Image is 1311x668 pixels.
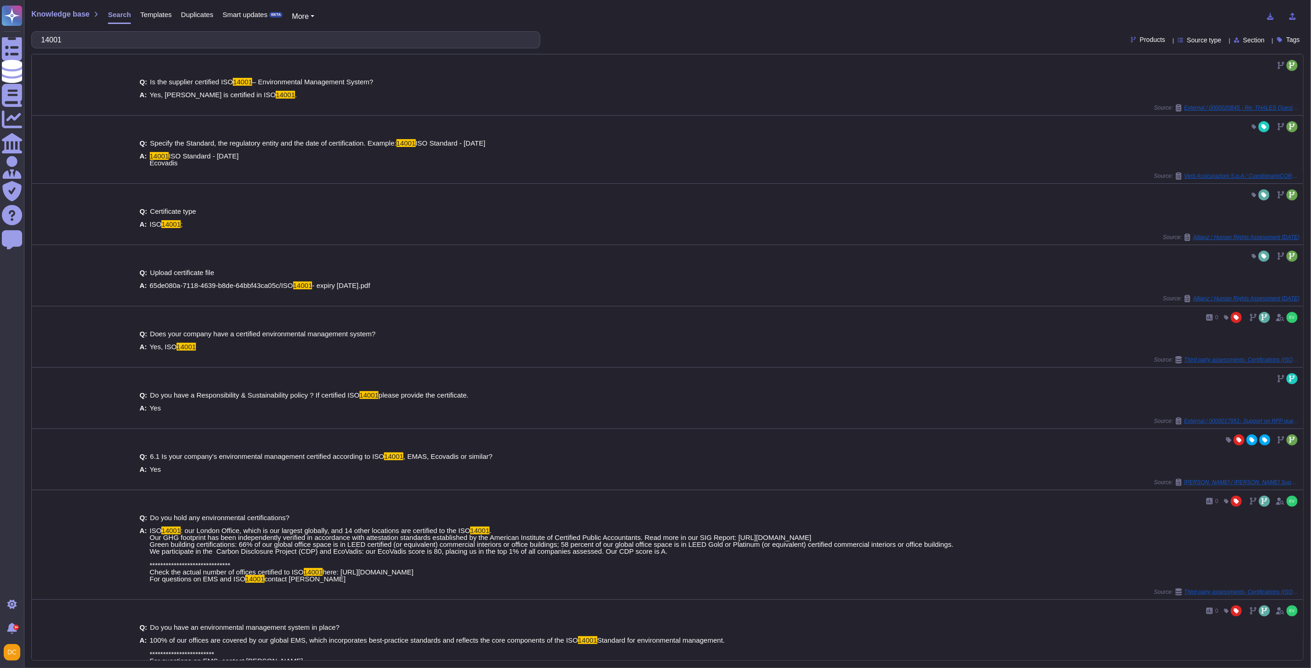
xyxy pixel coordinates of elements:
span: , EMAS, Ecovadis or similar? [403,452,492,460]
span: Third party assessments- Certifications (ISO 14001-Ecovadis- CPD) [1184,589,1299,595]
span: Source: [1154,356,1299,363]
span: ISO Standard - [DATE] [416,139,485,147]
span: contact [PERSON_NAME] [265,575,346,583]
b: Q: [140,392,148,398]
img: user [1287,496,1298,507]
span: please provide the certificate. [378,391,468,399]
img: user [4,644,20,661]
span: Source: [1154,417,1299,425]
span: Upload certificate file [150,269,214,276]
span: [PERSON_NAME] / [PERSON_NAME] Supplier Portal Questionnaire Export [1184,480,1299,485]
span: Source: [1154,479,1299,486]
b: Q: [140,514,148,521]
b: Q: [140,208,148,215]
mark: 14001 [233,78,252,86]
b: Q: [140,140,148,146]
mark: 14001 [304,568,323,576]
span: Third party assessments- Certifications (ISO 14001-Ecovadis- CPD), EMS (Policies, Procedures & St... [1184,357,1299,363]
mark: 14001 [161,220,181,228]
span: here: [URL][DOMAIN_NAME] For questions on EMS and ISO [150,568,414,583]
span: Source: [1154,104,1299,111]
input: Search a question or template... [36,32,531,48]
span: Products [1140,36,1165,43]
span: Smart updates [223,11,268,18]
span: Knowledge base [31,11,89,18]
div: 9+ [13,625,19,630]
mark: 14001 [396,139,416,147]
span: – Environmental Management System? [252,78,373,86]
span: 0 [1215,315,1218,320]
span: Do you have a Responsibility & Sustainability policy ? If certified ISO [150,391,359,399]
b: A: [140,152,147,166]
span: External / 0000020845 - Re: THALES Questionnaire ESG 2025 [1184,105,1299,111]
mark: 14001 [578,636,597,644]
mark: 14001 [276,91,295,99]
b: Q: [140,269,148,276]
b: Q: [140,453,148,460]
span: Yes [150,465,161,473]
span: Source: [1163,234,1299,241]
span: Source: [1154,172,1299,180]
span: 0 [1215,498,1218,504]
span: Yes [150,404,161,412]
span: Certificate type [150,207,196,215]
b: A: [140,466,147,473]
span: External / 0000017951- Support on RFP questionaire [1184,418,1299,424]
span: ISO [150,220,162,228]
b: A: [140,527,147,582]
span: 6.1 Is your company's environmental management certified according to ISO [150,452,384,460]
span: Is the supplier certified ISO [150,78,233,86]
span: Source type [1187,37,1222,43]
span: ISO Standard - [DATE] Ecovadis [150,152,239,167]
span: Section [1243,37,1265,43]
img: user [1287,605,1298,616]
span: Do you hold any environmental certifications? [150,514,289,522]
span: Source: [1163,295,1299,302]
span: Allianz / Human Rights Assessment [DATE] [1193,296,1299,301]
span: Does your company have a certified environmental management system? [150,330,375,338]
span: Verti Assicurazioni S.p.A / CuestionarioCORE ENG Skypher [1184,173,1299,179]
span: Do you have an environmental management system in place? [150,623,339,631]
b: A: [140,404,147,411]
span: More [292,12,308,20]
b: A: [140,282,147,289]
img: user [1287,312,1298,323]
span: Allianz / Human Rights Assessment [DATE] [1193,234,1299,240]
span: . Our GHG footprint has been independently verified in accordance with attestation standards esta... [150,527,954,576]
mark: 14001 [177,343,196,351]
span: - expiry [DATE].pdf [312,281,370,289]
span: Yes, [PERSON_NAME] is certified in ISO [150,91,276,99]
b: A: [140,343,147,350]
span: . [295,91,297,99]
mark: 14001 [161,527,181,534]
span: 0 [1215,608,1218,614]
span: 100% of our offices are covered by our global EMS, which incorporates best-practice standards and... [150,636,578,644]
b: A: [140,91,147,98]
div: BETA [269,12,283,18]
span: 65de080a-7118-4639-b8de-64bbf43ca05c/ISO [150,281,293,289]
b: Q: [140,624,148,631]
button: More [292,11,314,22]
b: Q: [140,78,148,85]
span: Source: [1154,588,1299,596]
mark: 14001 [150,152,169,160]
span: : our London Office, which is our largest globally, and 14 other locations are certified to the ISO [181,527,470,534]
button: user [2,642,27,662]
span: ISO [150,527,162,534]
b: Q: [140,330,148,337]
mark: 14001 [470,527,490,534]
mark: 14001 [245,575,265,583]
span: Yes, ISO [150,343,177,351]
span: Duplicates [181,11,213,18]
span: Search [108,11,131,18]
span: ; [181,220,183,228]
mark: 14001 [293,281,313,289]
b: A: [140,637,147,664]
b: A: [140,221,147,228]
span: Tags [1286,36,1300,43]
span: Templates [140,11,171,18]
span: Specify the Standard, the regulatory entity and the date of certification. Example: [150,139,396,147]
mark: 14001 [360,391,379,399]
mark: 14001 [384,452,403,460]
